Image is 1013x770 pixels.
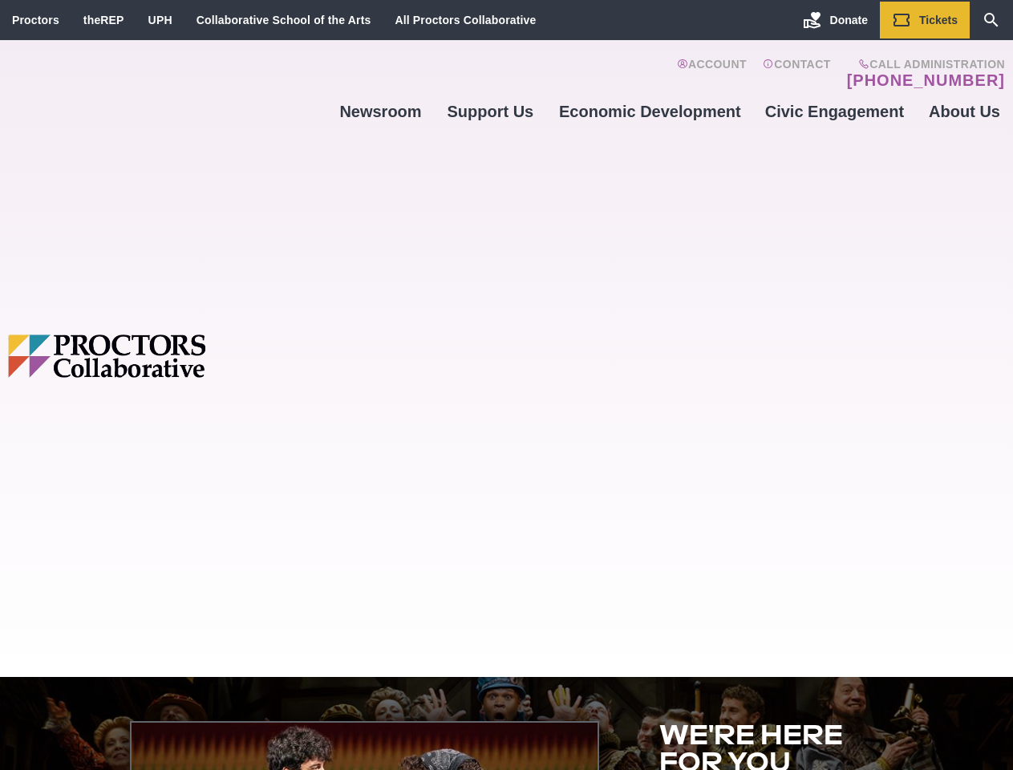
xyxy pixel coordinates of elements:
[395,14,536,26] a: All Proctors Collaborative
[547,90,753,133] a: Economic Development
[830,14,868,26] span: Donate
[8,334,327,377] img: Proctors logo
[880,2,970,38] a: Tickets
[677,58,747,90] a: Account
[763,58,831,90] a: Contact
[970,2,1013,38] a: Search
[83,14,124,26] a: theREP
[919,14,958,26] span: Tickets
[197,14,371,26] a: Collaborative School of the Arts
[327,90,433,133] a: Newsroom
[753,90,916,133] a: Civic Engagement
[842,58,1005,71] span: Call Administration
[916,90,1013,133] a: About Us
[791,2,880,38] a: Donate
[12,14,59,26] a: Proctors
[148,14,172,26] a: UPH
[847,71,1005,90] a: [PHONE_NUMBER]
[434,90,547,133] a: Support Us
